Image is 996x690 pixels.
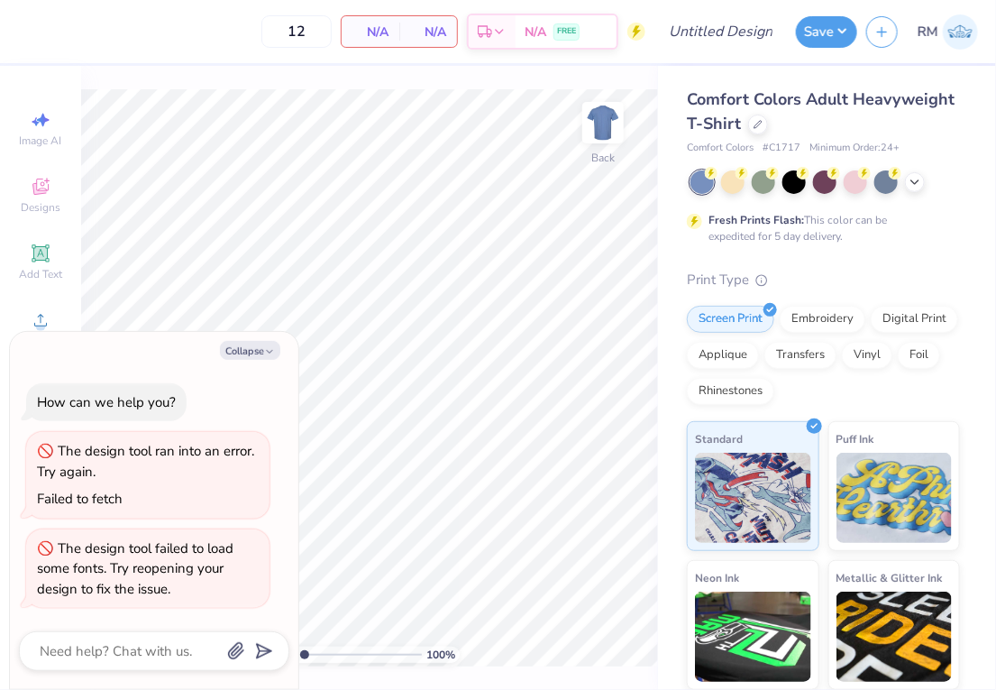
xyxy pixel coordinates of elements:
span: Comfort Colors [687,141,754,156]
img: Neon Ink [695,592,811,682]
img: Back [585,105,621,141]
div: Screen Print [687,306,774,333]
span: FREE [557,25,576,38]
div: Back [591,150,615,166]
span: Neon Ink [695,568,739,587]
a: RM [918,14,978,50]
div: The design tool failed to load some fonts. Try reopening your design to fix the issue. [37,539,233,598]
span: N/A [410,23,446,41]
span: Comfort Colors Adult Heavyweight T-Shirt [687,88,955,134]
span: N/A [352,23,388,41]
input: – – [261,15,332,48]
div: Vinyl [842,342,892,369]
span: 100 % [426,647,455,663]
span: Standard [695,429,743,448]
span: N/A [525,23,546,41]
span: # C1717 [763,141,800,156]
span: Add Text [19,267,62,281]
span: Minimum Order: 24 + [809,141,900,156]
span: Metallic & Glitter Ink [836,568,943,587]
span: Image AI [20,133,62,148]
div: Foil [898,342,940,369]
div: The design tool ran into an error. Try again. [37,442,254,481]
span: RM [918,22,938,42]
div: Print Type [687,270,960,290]
div: Rhinestones [687,378,774,405]
div: Embroidery [780,306,865,333]
div: Transfers [764,342,836,369]
button: Collapse [220,341,280,360]
img: Puff Ink [836,453,953,543]
img: Raissa Miglioli [943,14,978,50]
img: Standard [695,453,811,543]
img: Metallic & Glitter Ink [836,592,953,682]
div: Digital Print [871,306,958,333]
button: Save [796,16,857,48]
div: Failed to fetch [37,490,123,508]
span: Designs [21,200,60,215]
div: Applique [687,342,759,369]
span: Puff Ink [836,429,874,448]
strong: Fresh Prints Flash: [708,213,804,227]
div: This color can be expedited for 5 day delivery. [708,212,930,244]
input: Untitled Design [654,14,787,50]
div: How can we help you? [37,393,176,411]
